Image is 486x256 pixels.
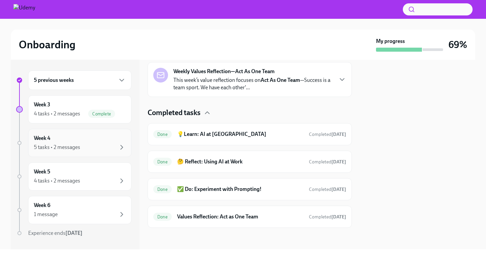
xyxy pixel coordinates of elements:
[13,4,35,15] img: Udemy
[331,132,346,137] strong: [DATE]
[177,213,304,220] h6: Values Reflection: Act as One Team
[153,214,172,219] span: Done
[148,108,352,118] div: Completed tasks
[177,131,304,138] h6: 💡Learn: AI at [GEOGRAPHIC_DATA]
[309,186,346,193] span: August 11th, 2025 09:20
[309,214,346,220] span: Completed
[309,187,346,192] span: Completed
[34,168,50,175] h6: Week 5
[34,135,50,142] h6: Week 4
[148,108,201,118] h4: Completed tasks
[153,211,346,222] a: DoneValues Reflection: Act as One TeamCompleted[DATE]
[34,76,74,84] h6: 5 previous weeks
[309,159,346,165] span: August 11th, 2025 09:19
[173,68,275,75] strong: Weekly Values Reflection—Act As One Team
[376,38,405,45] strong: My progress
[34,110,80,117] div: 4 tasks • 2 messages
[34,202,50,209] h6: Week 6
[34,101,50,108] h6: Week 3
[19,38,75,51] h2: Onboarding
[177,186,304,193] h6: ✅ Do: Experiment with Prompting!
[261,77,300,83] strong: Act As One Team
[153,159,172,164] span: Done
[34,144,80,151] div: 5 tasks • 2 messages
[28,230,83,236] span: Experience ends
[309,159,346,165] span: Completed
[65,230,83,236] strong: [DATE]
[88,111,115,116] span: Complete
[331,187,346,192] strong: [DATE]
[309,132,346,137] span: Completed
[16,162,131,191] a: Week 54 tasks • 2 messages
[331,159,346,165] strong: [DATE]
[153,129,346,140] a: Done💡Learn: AI at [GEOGRAPHIC_DATA]Completed[DATE]
[331,214,346,220] strong: [DATE]
[153,132,172,137] span: Done
[177,158,304,165] h6: 🤔 Reflect: Using AI at Work
[153,156,346,167] a: Done🤔 Reflect: Using AI at WorkCompleted[DATE]
[34,177,80,185] div: 4 tasks • 2 messages
[16,95,131,123] a: Week 34 tasks • 2 messagesComplete
[34,211,58,218] div: 1 message
[16,129,131,157] a: Week 45 tasks • 2 messages
[448,39,467,51] h3: 69%
[28,70,131,90] div: 5 previous weeks
[153,187,172,192] span: Done
[153,184,346,195] a: Done✅ Do: Experiment with Prompting!Completed[DATE]
[309,214,346,220] span: August 11th, 2025 09:37
[16,196,131,224] a: Week 61 message
[173,76,333,91] p: This week’s value reflection focuses on —Success is a team sport. We have each other'...
[309,131,346,138] span: August 11th, 2025 09:05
